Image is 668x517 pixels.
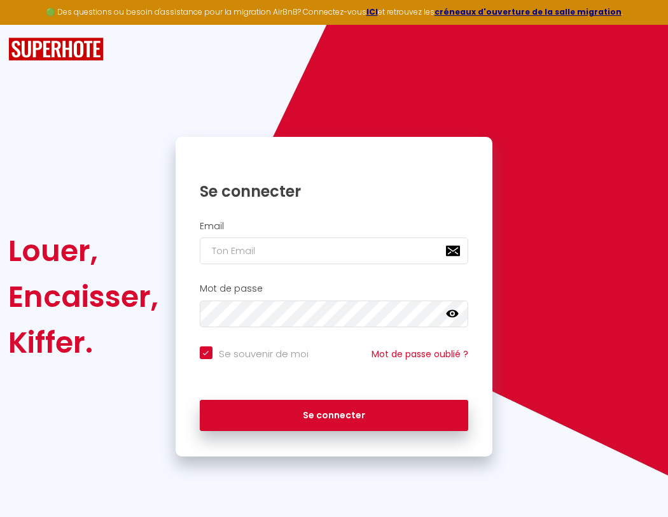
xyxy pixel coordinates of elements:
[366,6,378,17] a: ICI
[200,283,469,294] h2: Mot de passe
[435,6,622,17] a: créneaux d'ouverture de la salle migration
[8,320,158,365] div: Kiffer.
[200,221,469,232] h2: Email
[372,348,468,360] a: Mot de passe oublié ?
[200,400,469,432] button: Se connecter
[8,38,104,61] img: SuperHote logo
[200,237,469,264] input: Ton Email
[200,181,469,201] h1: Se connecter
[8,228,158,274] div: Louer,
[8,274,158,320] div: Encaisser,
